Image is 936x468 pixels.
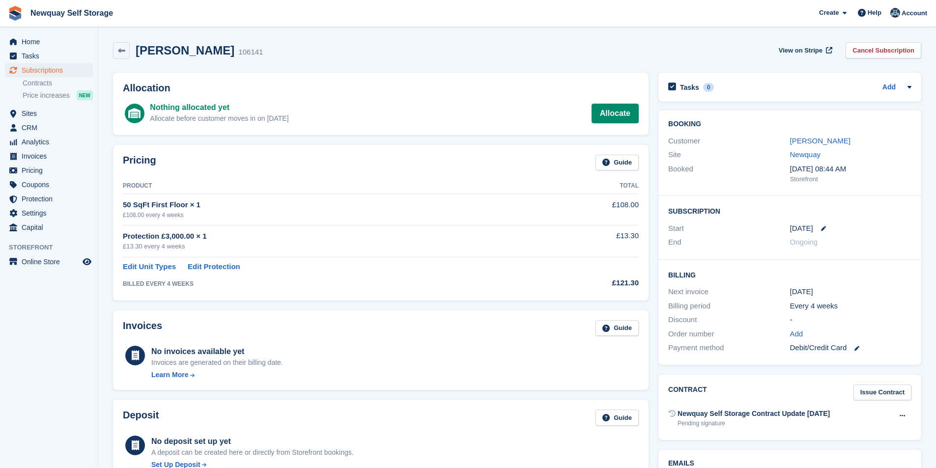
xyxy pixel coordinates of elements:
[790,342,911,354] div: Debit/Credit Card
[5,35,93,49] a: menu
[668,164,790,184] div: Booked
[22,178,81,192] span: Coupons
[668,136,790,147] div: Customer
[151,436,354,447] div: No deposit set up yet
[123,178,543,194] th: Product
[22,164,81,177] span: Pricing
[668,223,790,234] div: Start
[5,63,93,77] a: menu
[81,256,93,268] a: Preview store
[22,135,81,149] span: Analytics
[596,410,639,426] a: Guide
[882,82,896,93] a: Add
[5,192,93,206] a: menu
[151,358,283,368] div: Invoices are generated on their billing date.
[680,83,699,92] h2: Tasks
[22,192,81,206] span: Protection
[9,243,98,252] span: Storefront
[238,47,263,58] div: 106141
[5,178,93,192] a: menu
[790,238,818,246] span: Ongoing
[23,91,70,100] span: Price increases
[151,370,188,380] div: Learn More
[23,79,93,88] a: Contracts
[668,329,790,340] div: Order number
[123,231,543,242] div: Protection £3,000.00 × 1
[8,6,23,21] img: stora-icon-8386f47178a22dfd0bd8f6a31ec36ba5ce8667c1dd55bd0f319d3a0aa187defe.svg
[678,409,830,419] div: Newquay Self Storage Contract Update [DATE]
[123,320,162,336] h2: Invoices
[668,314,790,326] div: Discount
[668,237,790,248] div: End
[668,342,790,354] div: Payment method
[668,206,911,216] h2: Subscription
[790,301,911,312] div: Every 4 weeks
[22,149,81,163] span: Invoices
[123,199,543,211] div: 50 SqFt First Floor × 1
[22,220,81,234] span: Capital
[846,42,921,58] a: Cancel Subscription
[27,5,117,21] a: Newquay Self Storage
[23,90,93,101] a: Price increases NEW
[543,178,639,194] th: Total
[150,102,288,113] div: Nothing allocated yet
[123,279,543,288] div: BILLED EVERY 4 WEEKS
[668,286,790,298] div: Next invoice
[22,35,81,49] span: Home
[123,155,156,171] h2: Pricing
[853,385,911,401] a: Issue Contract
[596,155,639,171] a: Guide
[779,46,823,55] span: View on Stripe
[902,8,927,18] span: Account
[123,261,176,273] a: Edit Unit Types
[22,121,81,135] span: CRM
[77,90,93,100] div: NEW
[150,113,288,124] div: Allocate before customer moves in on [DATE]
[790,137,851,145] a: [PERSON_NAME]
[22,206,81,220] span: Settings
[5,220,93,234] a: menu
[123,242,543,251] div: £13.30 every 4 weeks
[151,346,283,358] div: No invoices available yet
[790,164,911,175] div: [DATE] 08:44 AM
[668,149,790,161] div: Site
[5,255,93,269] a: menu
[5,107,93,120] a: menu
[151,370,283,380] a: Learn More
[678,419,830,428] div: Pending signature
[5,121,93,135] a: menu
[668,385,707,401] h2: Contract
[819,8,839,18] span: Create
[790,150,821,159] a: Newquay
[5,164,93,177] a: menu
[790,329,803,340] a: Add
[775,42,834,58] a: View on Stripe
[868,8,881,18] span: Help
[543,277,639,289] div: £121.30
[22,107,81,120] span: Sites
[5,149,93,163] a: menu
[123,211,543,220] div: £108.00 every 4 weeks
[5,206,93,220] a: menu
[543,194,639,225] td: £108.00
[596,320,639,336] a: Guide
[22,49,81,63] span: Tasks
[22,255,81,269] span: Online Store
[790,314,911,326] div: -
[592,104,639,123] a: Allocate
[136,44,234,57] h2: [PERSON_NAME]
[790,174,911,184] div: Storefront
[543,225,639,257] td: £13.30
[890,8,900,18] img: Colette Pearce
[668,301,790,312] div: Billing period
[188,261,240,273] a: Edit Protection
[151,447,354,458] p: A deposit can be created here or directly from Storefront bookings.
[5,135,93,149] a: menu
[790,223,813,234] time: 2025-09-04 00:00:00 UTC
[668,460,911,468] h2: Emails
[703,83,714,92] div: 0
[22,63,81,77] span: Subscriptions
[5,49,93,63] a: menu
[668,120,911,128] h2: Booking
[123,410,159,426] h2: Deposit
